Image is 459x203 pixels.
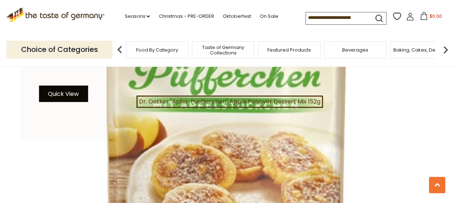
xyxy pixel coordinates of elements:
a: Oktoberfest [222,12,251,20]
a: Taste of Germany Collections [194,45,252,56]
span: $0.00 [429,13,442,19]
button: $0.00 [415,12,446,23]
a: Seasons [124,12,150,20]
p: Choice of Categories [7,41,112,58]
a: Featured Products [267,47,311,53]
a: Beverages [342,47,368,53]
a: Dr. Oetker "Apfel-Puefferchen" Apple Popover Dessert Mix 152g [136,96,323,108]
a: Baking, Cakes, Desserts [393,47,450,53]
a: Food By Category [136,47,178,53]
a: Christmas - PRE-ORDER [159,12,214,20]
img: next arrow [438,42,453,57]
a: On Sale [259,12,278,20]
button: Quick View [39,86,88,102]
img: previous arrow [112,42,127,57]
